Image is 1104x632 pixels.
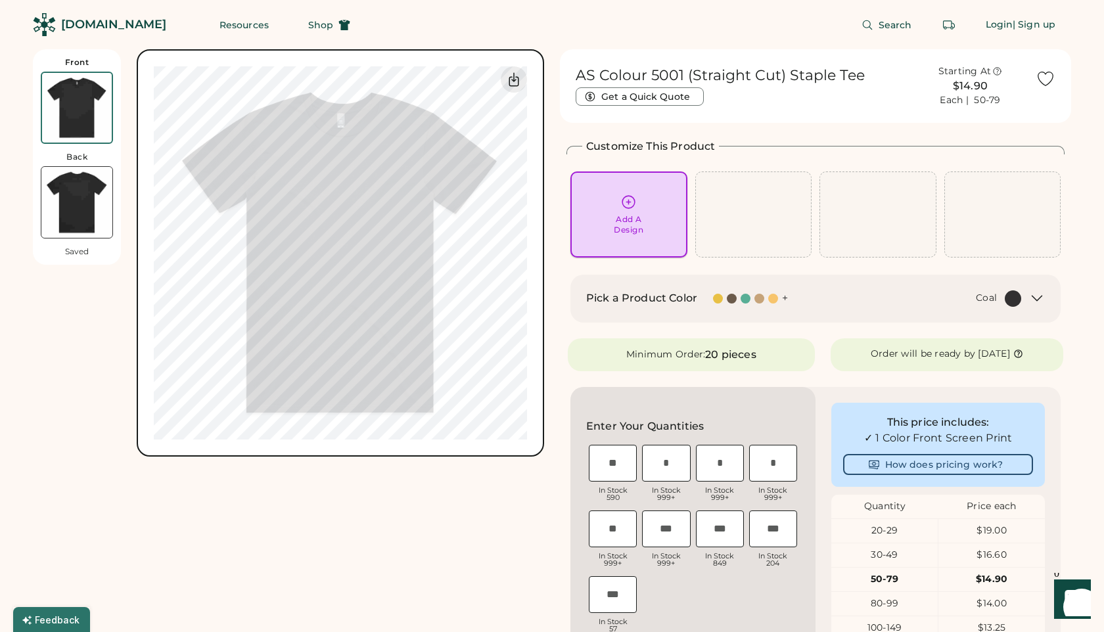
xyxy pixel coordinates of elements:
[1042,573,1098,629] iframe: Front Chat
[940,94,1000,107] div: Each | 50-79
[642,487,690,501] div: In Stock 999+
[41,167,112,238] img: AS Colour 5001 Coal Back Thumbnail
[501,66,527,93] div: Download Front Mockup
[614,214,643,235] div: Add A Design
[938,500,1046,513] div: Price each
[978,348,1010,361] div: [DATE]
[33,13,56,36] img: Rendered Logo - Screens
[831,597,938,610] div: 80-99
[843,430,1033,446] div: ✓ 1 Color Front Screen Print
[642,553,690,567] div: In Stock 999+
[938,65,992,78] div: Starting At
[589,487,637,501] div: In Stock 590
[976,292,997,305] div: Coal
[204,12,285,38] button: Resources
[831,500,938,513] div: Quantity
[308,20,333,30] span: Shop
[843,415,1033,430] div: This price includes:
[589,553,637,567] div: In Stock 999+
[831,549,938,562] div: 30-49
[61,16,166,33] div: [DOMAIN_NAME]
[626,348,706,361] div: Minimum Order:
[986,18,1013,32] div: Login
[879,20,912,30] span: Search
[831,524,938,537] div: 20-29
[749,553,797,567] div: In Stock 204
[576,66,865,85] h1: AS Colour 5001 (Straight Cut) Staple Tee
[913,78,1028,94] div: $14.90
[1013,18,1055,32] div: | Sign up
[938,524,1045,537] div: $19.00
[586,290,697,306] h2: Pick a Product Color
[846,12,928,38] button: Search
[586,418,704,434] h2: Enter Your Quantities
[782,291,788,305] div: +
[65,246,89,257] div: Saved
[871,348,976,361] div: Order will be ready by
[938,573,1045,586] div: $14.90
[42,73,112,143] img: AS Colour 5001 Coal Front Thumbnail
[586,139,715,154] h2: Customize This Product
[66,152,87,162] div: Back
[936,12,962,38] button: Retrieve an order
[292,12,366,38] button: Shop
[696,487,744,501] div: In Stock 999+
[696,553,744,567] div: In Stock 849
[576,87,704,106] button: Get a Quick Quote
[65,57,89,68] div: Front
[705,347,756,363] div: 20 pieces
[831,573,938,586] div: 50-79
[843,454,1033,475] button: How does pricing work?
[938,549,1045,562] div: $16.60
[938,597,1045,610] div: $14.00
[749,487,797,501] div: In Stock 999+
